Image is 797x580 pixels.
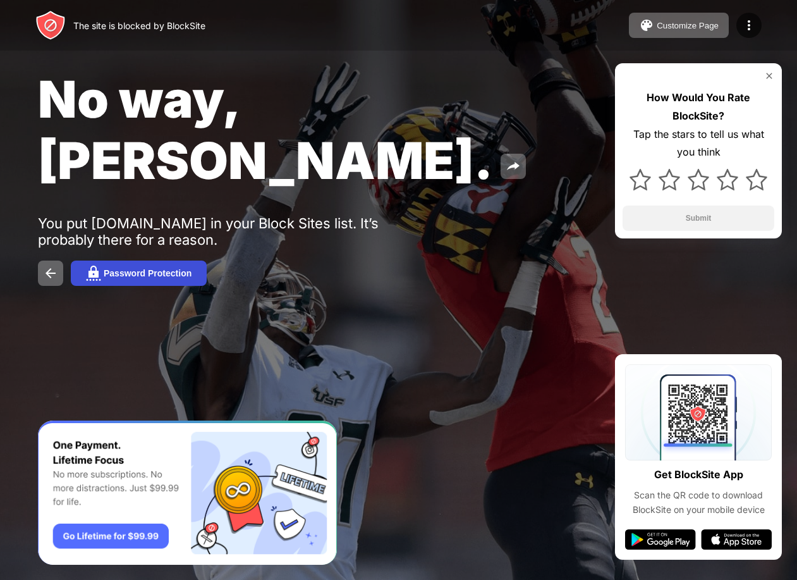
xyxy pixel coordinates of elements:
div: Scan the QR code to download BlockSite on your mobile device [625,488,772,517]
img: qrcode.svg [625,364,772,460]
div: You put [DOMAIN_NAME] in your Block Sites list. It’s probably there for a reason. [38,215,429,248]
img: share.svg [506,159,521,174]
div: How Would You Rate BlockSite? [623,89,774,125]
iframe: Banner [38,421,337,565]
img: back.svg [43,266,58,281]
img: menu-icon.svg [741,18,757,33]
div: Get BlockSite App [654,466,743,484]
button: Password Protection [71,261,207,286]
img: pallet.svg [639,18,654,33]
span: No way, [PERSON_NAME]. [38,68,493,191]
img: google-play.svg [625,529,696,550]
button: Customize Page [629,13,729,38]
div: Customize Page [657,21,719,30]
button: Submit [623,206,774,231]
img: star.svg [717,169,738,190]
img: star.svg [630,169,651,190]
img: star.svg [688,169,709,190]
img: password.svg [86,266,101,281]
img: rate-us-close.svg [764,71,774,81]
div: Tap the stars to tell us what you think [623,125,774,162]
img: app-store.svg [701,529,772,550]
div: Password Protection [104,268,192,278]
div: The site is blocked by BlockSite [73,20,205,31]
img: star.svg [659,169,680,190]
img: star.svg [746,169,767,190]
img: header-logo.svg [35,10,66,40]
